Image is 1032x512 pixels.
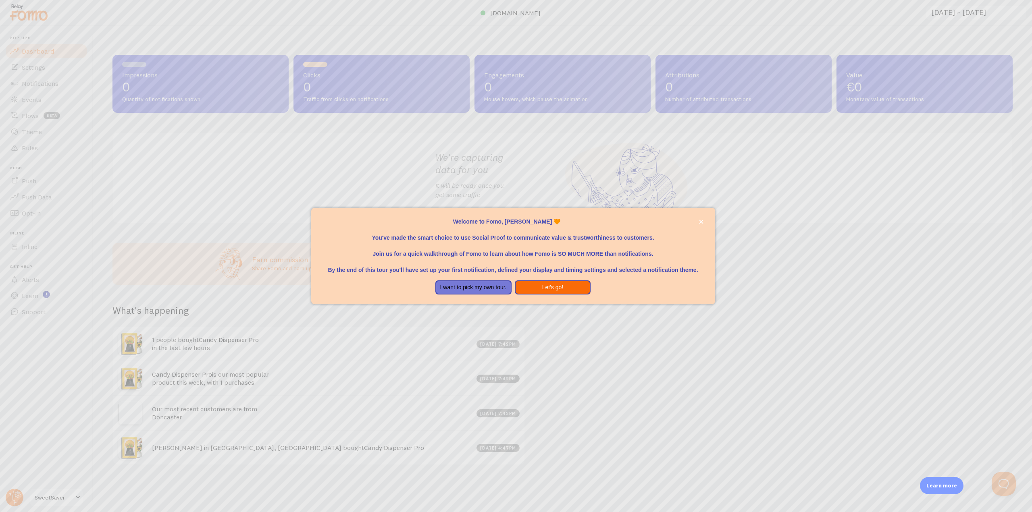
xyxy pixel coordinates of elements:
[926,482,957,489] p: Learn more
[311,208,715,305] div: Welcome to Fomo, Lukas Albrecht 🧡You&amp;#39;ve made the smart choice to use Social Proof to comm...
[321,218,705,226] p: Welcome to Fomo, [PERSON_NAME] 🧡
[515,280,591,295] button: Let's go!
[435,280,512,295] button: I want to pick my own tour.
[321,258,705,274] p: By the end of this tour you'll have set up your first notification, defined your display and timi...
[697,218,705,226] button: close,
[321,242,705,258] p: Join us for a quick walkthrough of Fomo to learn about how Fomo is SO MUCH MORE than notifications.
[920,477,963,494] div: Learn more
[321,226,705,242] p: You've made the smart choice to use Social Proof to communicate value & trustworthiness to custom...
